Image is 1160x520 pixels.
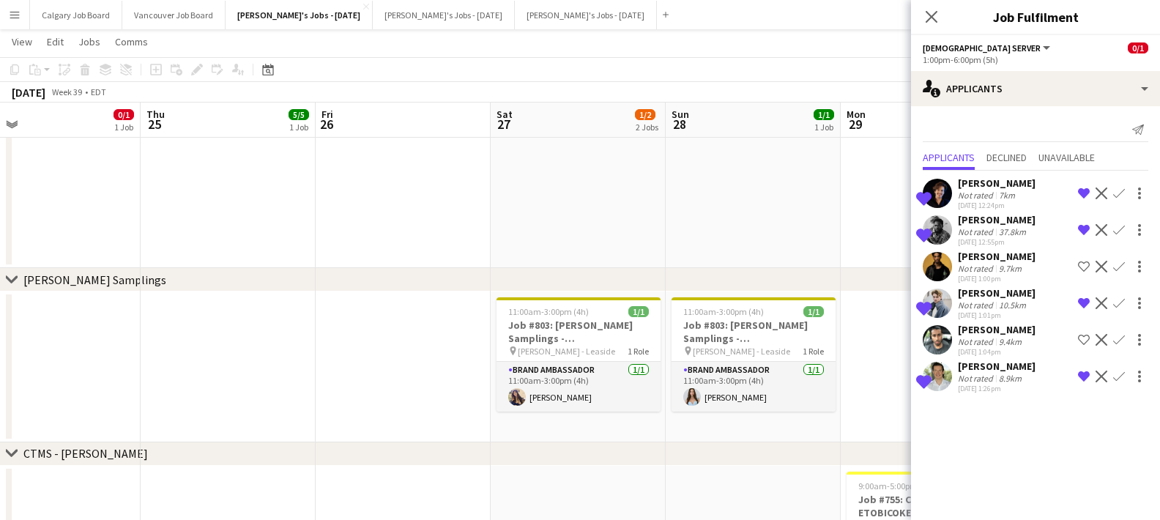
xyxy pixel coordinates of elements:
div: Not rated [958,226,996,237]
span: 25 [144,116,165,133]
span: 0/1 [1128,42,1148,53]
span: 29 [844,116,866,133]
div: 1:00pm-6:00pm (5h) [923,54,1148,65]
div: [PERSON_NAME] [958,177,1036,190]
div: 2 Jobs [636,122,658,133]
a: Comms [109,32,154,51]
div: Not rated [958,263,996,274]
a: View [6,32,38,51]
div: [PERSON_NAME] [958,250,1036,263]
button: Calgary Job Board [30,1,122,29]
span: 11:00am-3:00pm (4h) [683,306,764,317]
div: 1 Job [814,122,833,133]
div: [DATE] 1:26pm [958,384,1036,393]
app-job-card: 11:00am-3:00pm (4h)1/1Job #803: [PERSON_NAME] Samplings - [GEOGRAPHIC_DATA] [PERSON_NAME] - Leasi... [497,297,661,412]
div: [DATE] 12:24pm [958,201,1036,210]
h3: Job #755: CMTS - MITCHAM - ETOBICOKE [847,493,1011,519]
div: [DATE] [12,85,45,100]
span: Thu [146,108,165,121]
a: Jobs [72,32,106,51]
span: Applicants [923,152,975,163]
h3: Job #803: [PERSON_NAME] Samplings - [GEOGRAPHIC_DATA] [497,319,661,345]
div: [DATE] 1:04pm [958,347,1036,357]
button: Vancouver Job Board [122,1,226,29]
span: Declined [986,152,1027,163]
span: View [12,35,32,48]
span: Mon [847,108,866,121]
div: Not rated [958,190,996,201]
span: Edit [47,35,64,48]
span: Male Server [923,42,1041,53]
div: 9.4km [996,336,1025,347]
button: [PERSON_NAME]'s Jobs - [DATE] [226,1,373,29]
span: Fri [321,108,333,121]
app-job-card: 11:00am-3:00pm (4h)1/1Job #803: [PERSON_NAME] Samplings - [GEOGRAPHIC_DATA] [PERSON_NAME] - Leasi... [672,297,836,412]
div: Not rated [958,300,996,311]
div: 10.5km [996,300,1029,311]
span: 9:00am-5:00pm (8h) [858,480,934,491]
div: [DATE] 1:00pm [958,274,1036,283]
span: Unavailable [1038,152,1095,163]
button: [PERSON_NAME]'s Jobs - [DATE] [515,1,657,29]
span: 1/1 [803,306,824,317]
div: [PERSON_NAME] [958,213,1036,226]
div: Not rated [958,373,996,384]
span: 27 [494,116,513,133]
div: [PERSON_NAME] [958,323,1036,336]
span: 26 [319,116,333,133]
app-card-role: Brand Ambassador1/111:00am-3:00pm (4h)[PERSON_NAME] [672,362,836,412]
h3: Job #803: [PERSON_NAME] Samplings - [GEOGRAPHIC_DATA] [672,319,836,345]
div: CTMS - [PERSON_NAME] [23,446,148,461]
div: [DATE] 1:01pm [958,311,1036,320]
span: 1/1 [814,109,834,120]
app-card-role: Brand Ambassador1/111:00am-3:00pm (4h)[PERSON_NAME] [497,362,661,412]
a: Edit [41,32,70,51]
div: [DATE] 12:55pm [958,237,1036,247]
h3: Job Fulfilment [911,7,1160,26]
div: 37.8km [996,226,1029,237]
span: 1 Role [628,346,649,357]
div: EDT [91,86,106,97]
div: 1 Job [114,122,133,133]
div: [PERSON_NAME] [958,360,1036,373]
div: 1 Job [289,122,308,133]
div: 9.7km [996,263,1025,274]
div: [PERSON_NAME] [958,286,1036,300]
button: [PERSON_NAME]'s Jobs - [DATE] [373,1,515,29]
div: [PERSON_NAME] Samplings [23,272,166,287]
div: 7km [996,190,1018,201]
button: [DEMOGRAPHIC_DATA] Server [923,42,1052,53]
span: 5/5 [289,109,309,120]
div: 8.9km [996,373,1025,384]
span: 0/1 [114,109,134,120]
span: 1/2 [635,109,655,120]
div: Applicants [911,71,1160,106]
span: Sun [672,108,689,121]
span: Week 39 [48,86,85,97]
span: [PERSON_NAME] - Leaside [693,346,790,357]
span: [PERSON_NAME] - Leaside [518,346,615,357]
span: 11:00am-3:00pm (4h) [508,306,589,317]
span: 1/1 [628,306,649,317]
span: 28 [669,116,689,133]
span: Jobs [78,35,100,48]
span: 1 Role [803,346,824,357]
div: Not rated [958,336,996,347]
span: Sat [497,108,513,121]
span: Comms [115,35,148,48]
